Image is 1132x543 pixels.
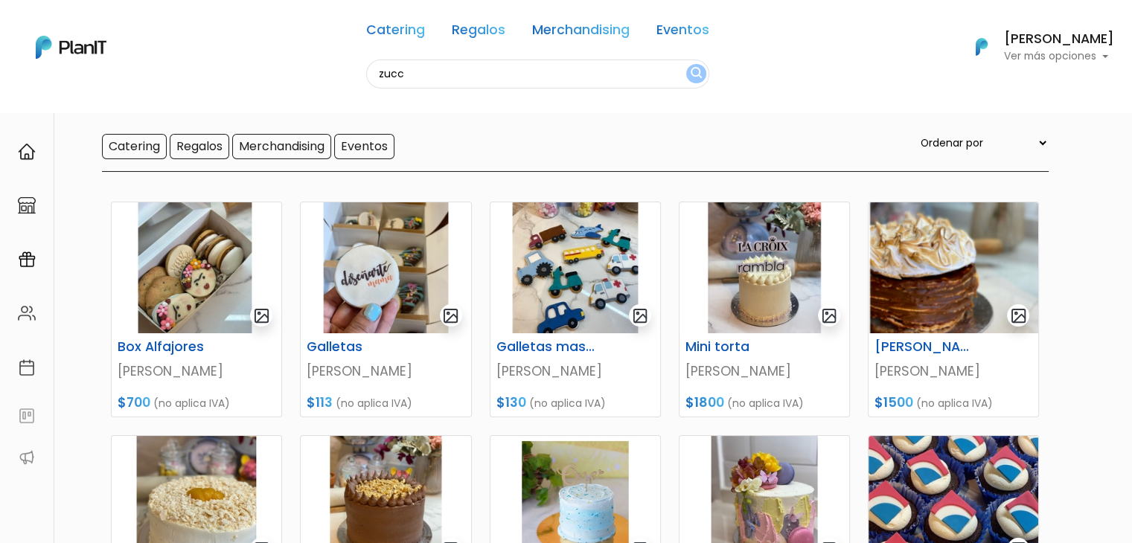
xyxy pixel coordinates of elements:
[18,251,36,269] img: campaigns-02234683943229c281be62815700db0a1741e53638e28bf9629b52c665b00959.svg
[1004,33,1114,46] h6: [PERSON_NAME]
[685,393,724,411] span: $1800
[153,396,230,411] span: (no aplica IVA)
[532,24,630,42] a: Merchandising
[821,307,838,324] img: gallery-light
[18,196,36,214] img: marketplace-4ceaa7011d94191e9ded77b95e3339b90024bf715f7c57f8cf31f2d8c509eaba.svg
[874,362,1032,381] p: [PERSON_NAME]
[301,202,470,333] img: thumb_Imagen_de_WhatsApp_2023-03-21_a_las_14.21.20.jpg
[691,67,702,81] img: search_button-432b6d5273f82d61273b3651a40e1bd1b912527efae98b1b7a1b2c0702e16a8d.svg
[869,202,1038,333] img: thumb_Captura_de_pantalla_2025-08-20_095023.png
[109,339,226,355] h6: Box Alfajores
[677,339,794,355] h6: Mini torta
[307,393,333,411] span: $113
[18,304,36,322] img: people-662611757002400ad9ed0e3c099ab2801c6687ba6c219adb57efc949bc21e19d.svg
[965,30,998,63] img: PlanIt Logo
[868,202,1039,417] a: gallery-light [PERSON_NAME] [PERSON_NAME] $1500 (no aplica IVA)
[170,134,229,159] input: Regalos
[452,24,505,42] a: Regalos
[874,393,913,411] span: $1500
[916,396,993,411] span: (no aplica IVA)
[334,134,394,159] input: Eventos
[632,307,649,324] img: gallery-light
[232,134,331,159] input: Merchandising
[490,202,660,333] img: thumb_Imagen_de_WhatsApp_2023-03-21._a_las_12.41.21..jpg
[118,393,150,411] span: $700
[366,24,425,42] a: Catering
[18,407,36,425] img: feedback-78b5a0c8f98aac82b08bfc38622c3050aee476f2c9584af64705fc4e61158814.svg
[656,24,709,42] a: Eventos
[102,134,167,159] input: Catering
[487,339,605,355] h6: Galletas masa sable
[442,307,459,324] img: gallery-light
[77,14,214,43] div: ¿Necesitás ayuda?
[36,36,106,59] img: PlanIt Logo
[496,362,654,381] p: [PERSON_NAME]
[307,362,464,381] p: [PERSON_NAME]
[253,307,270,324] img: gallery-light
[1010,307,1027,324] img: gallery-light
[956,28,1114,66] button: PlanIt Logo [PERSON_NAME] Ver más opciones
[118,362,275,381] p: [PERSON_NAME]
[679,202,850,417] a: gallery-light Mini torta [PERSON_NAME] $1800 (no aplica IVA)
[18,143,36,161] img: home-e721727adea9d79c4d83392d1f703f7f8bce08238fde08b1acbfd93340b81755.svg
[300,202,471,417] a: gallery-light Galletas [PERSON_NAME] $113 (no aplica IVA)
[112,202,281,333] img: thumb_image__copia___copia___copia___copia___copia___copia___copia___copia___copia_-Photoroom__6_...
[298,339,415,355] h6: Galletas
[1004,51,1114,62] p: Ver más opciones
[679,202,849,333] img: thumb_Imagen_de_WhatsApp_2023-03-21_a_las_11.32.44.jpg
[685,362,843,381] p: [PERSON_NAME]
[18,359,36,376] img: calendar-87d922413cdce8b2cf7b7f5f62616a5cf9e4887200fb71536465627b3292af00.svg
[496,393,526,411] span: $130
[366,60,709,89] input: Buscá regalos, desayunos, y más
[18,449,36,466] img: partners-52edf745621dab592f3b2c58e3bca9d71375a7ef29c3b500c9f145b62cc070d4.svg
[111,202,282,417] a: gallery-light Box Alfajores [PERSON_NAME] $700 (no aplica IVA)
[727,396,804,411] span: (no aplica IVA)
[336,396,412,411] span: (no aplica IVA)
[490,202,661,417] a: gallery-light Galletas masa sable [PERSON_NAME] $130 (no aplica IVA)
[529,396,606,411] span: (no aplica IVA)
[866,339,983,355] h6: [PERSON_NAME]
